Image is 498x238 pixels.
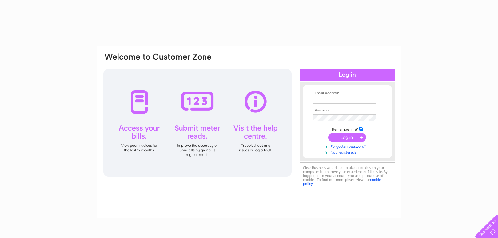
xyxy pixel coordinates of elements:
th: Email Address: [312,91,383,96]
a: cookies policy [303,178,382,186]
input: Submit [328,133,366,142]
a: Forgotten password? [313,143,383,149]
td: Remember me? [312,126,383,132]
th: Password: [312,108,383,113]
a: Not registered? [313,149,383,155]
div: Clear Business would like to place cookies on your computer to improve your experience of the sit... [300,162,395,189]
